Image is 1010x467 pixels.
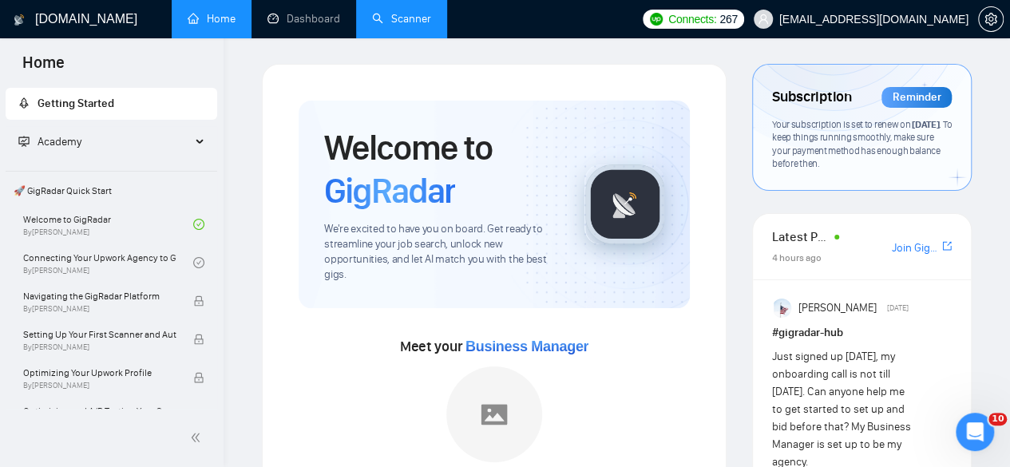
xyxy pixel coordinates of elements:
[798,299,877,317] span: [PERSON_NAME]
[372,12,431,26] a: searchScanner
[979,13,1003,26] span: setting
[23,245,193,280] a: Connecting Your Upwork Agency to GigRadarBy[PERSON_NAME]
[23,342,176,352] span: By [PERSON_NAME]
[772,324,952,342] h1: # gigradar-hub
[719,10,737,28] span: 267
[23,381,176,390] span: By [PERSON_NAME]
[324,169,455,212] span: GigRadar
[18,136,30,147] span: fund-projection-screen
[772,227,830,247] span: Latest Posts from the GigRadar Community
[324,126,559,212] h1: Welcome to
[324,222,559,283] span: We're excited to have you on board. Get ready to streamline your job search, unlock new opportuni...
[193,219,204,230] span: check-circle
[585,164,665,244] img: gigradar-logo.png
[267,12,340,26] a: dashboardDashboard
[23,304,176,314] span: By [PERSON_NAME]
[38,97,114,110] span: Getting Started
[446,366,542,462] img: placeholder.png
[23,288,176,304] span: Navigating the GigRadar Platform
[956,413,994,451] iframe: Intercom live chat
[772,84,851,111] span: Subscription
[7,175,216,207] span: 🚀 GigRadar Quick Start
[881,87,952,108] div: Reminder
[18,135,81,148] span: Academy
[10,51,77,85] span: Home
[193,295,204,307] span: lock
[650,13,663,26] img: upwork-logo.png
[772,118,952,170] span: Your subscription is set to renew on . To keep things running smoothly, make sure your payment me...
[193,257,204,268] span: check-circle
[23,207,193,242] a: Welcome to GigRadarBy[PERSON_NAME]
[465,338,588,354] span: Business Manager
[18,97,30,109] span: rocket
[193,372,204,383] span: lock
[14,7,25,33] img: logo
[668,10,716,28] span: Connects:
[772,252,822,263] span: 4 hours ago
[6,88,217,120] li: Getting Started
[38,135,81,148] span: Academy
[188,12,236,26] a: homeHome
[23,365,176,381] span: Optimizing Your Upwork Profile
[886,301,908,315] span: [DATE]
[758,14,769,25] span: user
[23,327,176,342] span: Setting Up Your First Scanner and Auto-Bidder
[942,239,952,252] span: export
[892,239,939,257] a: Join GigRadar Slack Community
[942,239,952,254] a: export
[978,13,1004,26] a: setting
[400,338,588,355] span: Meet your
[774,299,793,318] img: Anisuzzaman Khan
[988,413,1007,425] span: 10
[190,429,206,445] span: double-left
[912,118,939,130] span: [DATE]
[978,6,1004,32] button: setting
[23,403,176,419] span: Optimizing and A/B Testing Your Scanner for Better Results
[193,334,204,345] span: lock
